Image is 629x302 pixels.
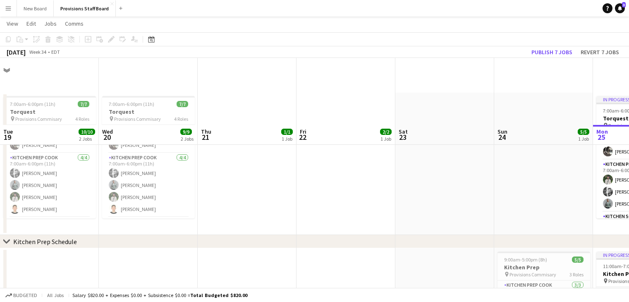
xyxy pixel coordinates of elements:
[3,96,96,218] app-job-card: 7:00am-6:00pm (11h)7/7Torquest Provisions Commisary4 RolesKitchen Head Chef1/17:00am-4:00pm (9h)[...
[397,132,408,142] span: 23
[27,49,48,55] span: Week 34
[102,128,113,135] span: Wed
[595,132,608,142] span: 25
[622,2,626,7] span: 3
[15,116,62,122] span: Provisions Commisary
[578,129,589,135] span: 5/5
[3,18,22,29] a: View
[496,132,507,142] span: 24
[62,18,87,29] a: Comms
[45,292,65,298] span: All jobs
[497,264,590,271] h3: Kitchen Prep
[181,136,194,142] div: 2 Jobs
[102,96,195,218] app-job-card: 7:00am-6:00pm (11h)7/7Torquest Provisions Commisary4 RolesKitchen Head Chef1/17:00am-4:00pm (9h)[...
[190,292,247,298] span: Total Budgeted $820.00
[2,132,13,142] span: 19
[101,132,113,142] span: 20
[102,108,195,115] h3: Torquest
[109,101,154,107] span: 7:00am-6:00pm (11h)
[174,116,188,122] span: 4 Roles
[572,256,584,263] span: 5/5
[569,271,584,278] span: 3 Roles
[177,101,188,107] span: 7/7
[102,153,195,217] app-card-role: Kitchen Prep Cook4/47:00am-6:00pm (11h)[PERSON_NAME][PERSON_NAME][PERSON_NAME][PERSON_NAME]
[72,292,247,298] div: Salary $820.00 + Expenses $0.00 + Subsistence $0.00 =
[54,0,116,17] button: Provisions Staff Board
[300,128,306,135] span: Fri
[79,136,95,142] div: 2 Jobs
[200,132,211,142] span: 21
[3,108,96,115] h3: Torquest
[615,3,625,13] a: 3
[380,136,391,142] div: 1 Job
[17,0,54,17] button: New Board
[3,153,96,217] app-card-role: Kitchen Prep Cook4/47:00am-6:00pm (11h)[PERSON_NAME][PERSON_NAME][PERSON_NAME][PERSON_NAME]
[51,49,60,55] div: EDT
[528,47,576,58] button: Publish 7 jobs
[10,101,55,107] span: 7:00am-6:00pm (11h)
[4,291,38,300] button: Budgeted
[13,292,37,298] span: Budgeted
[75,116,89,122] span: 4 Roles
[281,129,293,135] span: 1/1
[282,136,292,142] div: 1 Job
[596,128,608,135] span: Mon
[23,18,39,29] a: Edit
[7,20,18,27] span: View
[3,128,13,135] span: Tue
[7,48,26,56] div: [DATE]
[509,271,556,278] span: Provisions Commisary
[180,129,192,135] span: 9/9
[201,128,211,135] span: Thu
[504,256,547,263] span: 9:00am-5:00pm (8h)
[380,129,392,135] span: 2/2
[578,136,589,142] div: 1 Job
[577,47,622,58] button: Revert 7 jobs
[79,129,95,135] span: 10/10
[114,116,161,122] span: Provisions Commisary
[78,101,89,107] span: 7/7
[65,20,84,27] span: Comms
[399,128,408,135] span: Sat
[13,237,77,246] div: Kitchen Prep Schedule
[44,20,57,27] span: Jobs
[26,20,36,27] span: Edit
[41,18,60,29] a: Jobs
[299,132,306,142] span: 22
[497,128,507,135] span: Sun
